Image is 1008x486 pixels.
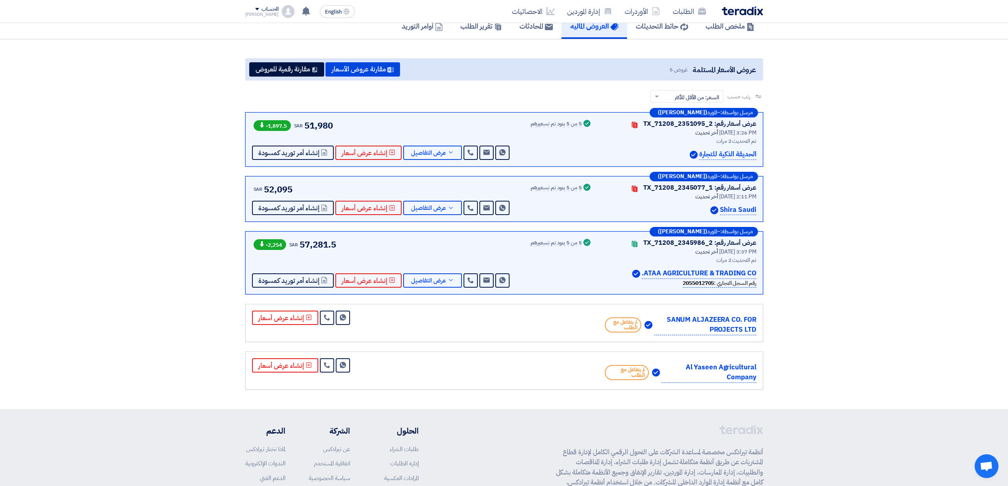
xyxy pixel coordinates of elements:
[335,201,402,215] button: إنشاء عرض أسعار
[403,201,462,215] button: عرض التفاصيل
[719,129,756,137] span: [DATE] 3:26 PM
[531,121,582,127] div: 5 من 5 بنود تم تسعيرهم
[658,229,707,234] b: ([PERSON_NAME])
[262,6,279,13] div: الحساب
[690,151,698,159] img: Verified Account
[658,174,707,179] b: ([PERSON_NAME])
[720,110,753,115] span: مرسل بواسطة:
[511,13,562,39] a: المحادثات
[258,205,319,211] span: إنشاء أمر توريد كمسودة
[300,238,336,251] span: 57,281.5
[314,459,350,468] a: اتفاقية المستخدم
[245,459,285,468] a: الندوات الإلكترونية
[325,62,400,77] button: مقارنة عروض الأسعار
[390,459,419,468] a: إدارة الطلبات
[342,150,387,156] span: إنشاء عرض أسعار
[643,119,756,129] div: عرض أسعار رقم: TX_71208_2351095_2
[390,445,419,453] a: طلبات الشراء
[309,474,350,482] a: سياسة الخصوصية
[374,425,419,437] li: الحلول
[264,183,292,196] span: 52,095
[695,192,718,201] span: أخر تحديث
[249,62,324,77] button: مقارنة رقمية للعروض
[384,474,419,482] a: المزادات العكسية
[707,174,717,179] span: المورد
[627,13,697,39] a: حائط التحديثات
[252,311,318,325] button: إنشاء عرض أسعار
[632,270,640,278] img: Verified Account
[650,227,758,236] div: –
[320,5,355,18] button: English
[650,172,758,181] div: –
[411,278,446,284] span: عرض التفاصيل
[335,273,402,288] button: إنشاء عرض أسعار
[452,13,511,39] a: تقرير الطلب
[254,239,286,250] span: -2,254
[402,21,443,31] h5: أوامر التوريد
[561,2,618,21] a: إدارة الموردين
[294,122,303,129] span: SAR
[252,358,318,373] button: إنشاء عرض أسعار
[699,149,756,160] p: الحديقة الذكية للتجارة
[683,279,756,288] div: رقم السجل التجاري :
[666,2,712,21] a: الطلبات
[662,362,756,383] p: Al Yaseen Agricultural Company
[460,21,502,31] h5: تقرير الطلب
[289,241,298,248] span: SAR
[304,119,333,132] span: 51,980
[605,365,649,380] span: لم يتفاعل مع الطلب
[258,278,319,284] span: إنشاء أمر توريد كمسودة
[652,369,660,377] img: Verified Account
[282,5,294,18] img: profile_test.png
[252,273,334,288] button: إنشاء أمر توريد كمسودة
[403,146,462,160] button: عرض التفاصيل
[720,229,753,234] span: مرسل بواسطة:
[697,13,763,39] a: ملخص الطلب
[720,174,753,179] span: مرسل بواسطة:
[246,445,285,453] a: لماذا تختار تيرادكس
[252,146,334,160] button: إنشاء أمر توريد كمسودة
[643,183,756,192] div: عرض أسعار رقم: TX_71208_2345077_1
[562,13,627,39] a: العروض الماليه
[719,248,756,256] span: [DATE] 3:37 PM
[618,2,666,21] a: الأوردرات
[644,321,652,329] img: Verified Account
[675,93,719,102] span: السعر: من الأقل للأكثر
[531,185,582,191] div: 5 من 5 بنود تم تسعيرهم
[727,92,750,101] span: رتب حسب
[258,150,319,156] span: إنشاء أمر توريد كمسودة
[683,279,714,287] b: 2055012705
[707,110,717,115] span: المورد
[245,425,285,437] li: الدعم
[531,240,582,246] div: 5 من 5 بنود تم تسعيرهم
[706,21,754,31] h5: ملخص الطلب
[342,205,387,211] span: إنشاء عرض أسعار
[570,21,618,31] h5: العروض الماليه
[252,201,334,215] button: إنشاء أمر توريد كمسودة
[643,238,756,248] div: عرض أسعار رقم: TX_71208_2345986_2
[254,120,291,131] span: -1,897.5
[722,6,763,15] img: Teradix logo
[695,129,718,137] span: أخر تحديث
[602,137,756,145] div: تم التحديث 2 مرات
[245,12,279,17] div: [PERSON_NAME]
[669,65,688,74] span: عروض 5
[325,9,342,15] span: English
[650,108,758,117] div: –
[260,474,285,482] a: الدعم الفني
[710,206,718,214] img: Verified Account
[642,268,756,279] p: ATAA AGRICULTURE & TRADING CO.
[519,21,553,31] h5: المحادثات
[403,273,462,288] button: عرض التفاصيل
[975,454,998,478] a: Open chat
[254,186,263,193] span: SAR
[411,150,446,156] span: عرض التفاصيل
[393,13,452,39] a: أوامر التوريد
[720,205,756,215] p: Shira Saudi
[693,64,756,75] span: عروض الأسعار المستلمة
[411,205,446,211] span: عرض التفاصيل
[654,315,756,335] p: SANUM ALJAZEERA CO. FOR PROJECTS LTD
[719,192,756,201] span: [DATE] 2:11 PM
[636,21,688,31] h5: حائط التحديثات
[707,229,717,234] span: المورد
